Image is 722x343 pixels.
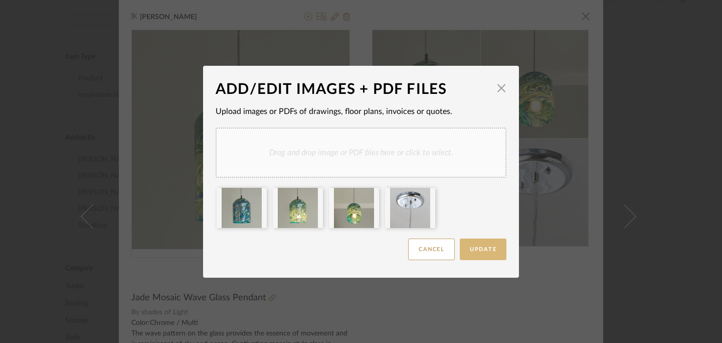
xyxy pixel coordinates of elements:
button: Update [460,239,506,260]
div: ADD/EDIT IMAGES + PDF FILES [216,78,491,100]
div: Upload images or PDFs of drawings, floor plans, invoices or quotes. [216,105,506,118]
button: Cancel [408,239,455,260]
button: Close [491,78,511,98]
span: Update [470,247,496,252]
